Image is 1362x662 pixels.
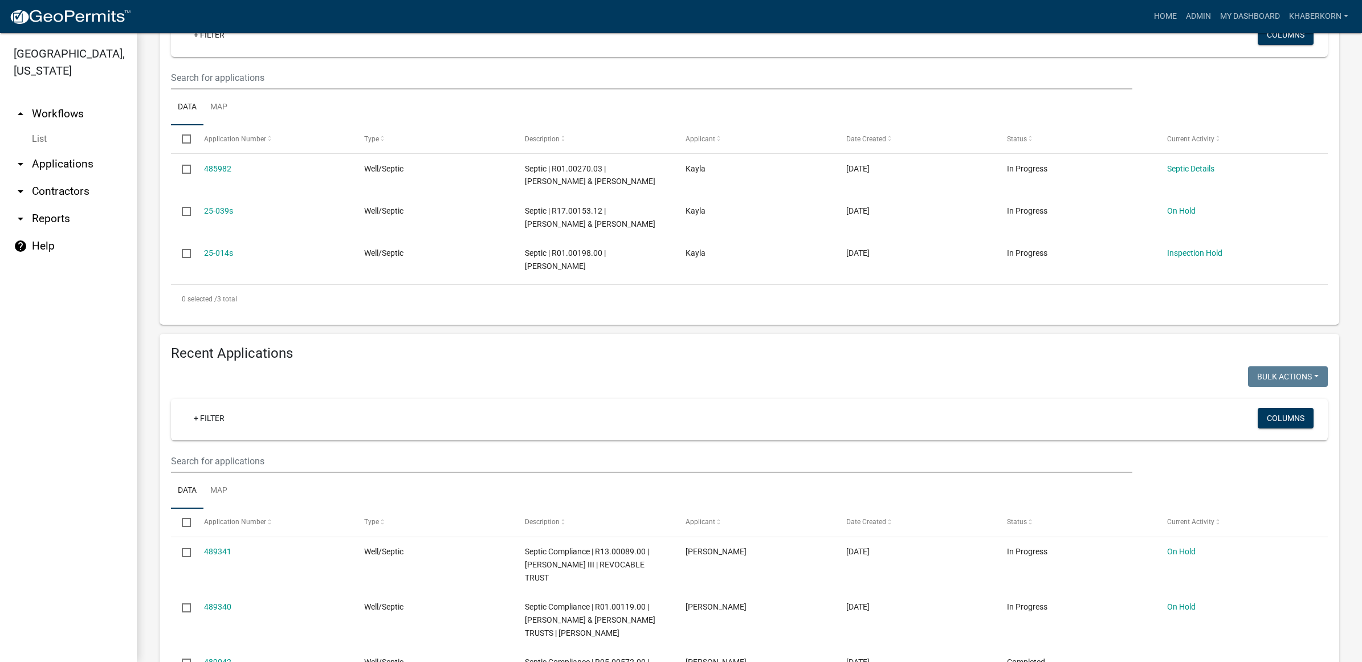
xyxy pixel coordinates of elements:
a: Inspection Hold [1167,248,1222,258]
span: Darrin [686,602,747,611]
button: Columns [1258,408,1314,428]
span: Darrin [686,547,747,556]
a: + Filter [185,24,234,45]
button: Bulk Actions [1248,366,1328,387]
a: Map [203,89,234,126]
span: In Progress [1007,206,1047,215]
a: 489341 [204,547,231,556]
datatable-header-cell: Application Number [193,509,353,536]
span: 05/23/2025 [846,248,870,258]
datatable-header-cell: Status [996,125,1156,153]
datatable-header-cell: Type [353,509,514,536]
span: Septic | R01.00198.00 | LLOYD A BUDENSIEK [525,248,606,271]
span: Well/Septic [364,602,403,611]
a: Data [171,473,203,509]
i: arrow_drop_down [14,185,27,198]
span: Description [525,518,560,526]
a: 25-039s [204,206,233,215]
span: Septic Compliance | R13.00089.00 | JOSEPH F SCHOENDORF III | REVOCABLE TRUST [525,547,649,582]
i: arrow_drop_up [14,107,27,121]
span: Application Number [204,135,266,143]
span: 09/30/2025 [846,164,870,173]
span: Application Number [204,518,266,526]
div: 3 total [171,285,1328,313]
span: Well/Septic [364,248,403,258]
span: In Progress [1007,248,1047,258]
datatable-header-cell: Description [514,509,675,536]
datatable-header-cell: Current Activity [1156,509,1317,536]
span: In Progress [1007,547,1047,556]
input: Search for applications [171,66,1132,89]
span: Status [1007,135,1027,143]
span: Date Created [846,135,886,143]
i: arrow_drop_down [14,212,27,226]
datatable-header-cell: Status [996,509,1156,536]
a: My Dashboard [1216,6,1284,27]
a: Septic Details [1167,164,1214,173]
span: Septic | R01.00270.03 | MICHAL S & ALYSON D ALBERS [525,164,655,186]
datatable-header-cell: Current Activity [1156,125,1317,153]
a: 489340 [204,602,231,611]
span: 08/08/2025 [846,206,870,215]
a: Data [171,89,203,126]
h4: Recent Applications [171,345,1328,362]
span: Applicant [686,518,715,526]
span: Well/Septic [364,547,403,556]
span: 10/07/2025 [846,602,870,611]
span: Type [364,518,379,526]
a: + Filter [185,408,234,428]
span: Current Activity [1167,518,1214,526]
datatable-header-cell: Applicant [675,509,835,536]
span: Applicant [686,135,715,143]
i: arrow_drop_down [14,157,27,171]
span: Septic Compliance | R01.00119.00 | ROBERT & SHEILA FICK TRUSTS | HEIDI BURGESON [525,602,655,638]
datatable-header-cell: Select [171,125,193,153]
a: Map [203,473,234,509]
a: On Hold [1167,602,1196,611]
datatable-header-cell: Date Created [835,509,996,536]
a: On Hold [1167,206,1196,215]
span: In Progress [1007,602,1047,611]
a: Admin [1181,6,1216,27]
span: Date Created [846,518,886,526]
span: 0 selected / [182,295,217,303]
datatable-header-cell: Select [171,509,193,536]
datatable-header-cell: Date Created [835,125,996,153]
datatable-header-cell: Applicant [675,125,835,153]
a: On Hold [1167,547,1196,556]
a: 485982 [204,164,231,173]
span: Kayla [686,248,706,258]
span: Type [364,135,379,143]
span: Status [1007,518,1027,526]
span: In Progress [1007,164,1047,173]
input: Search for applications [171,449,1132,473]
span: Description [525,135,560,143]
a: Home [1149,6,1181,27]
datatable-header-cell: Type [353,125,514,153]
button: Columns [1258,24,1314,45]
a: khaberkorn [1284,6,1353,27]
span: Well/Septic [364,206,403,215]
span: Kayla [686,164,706,173]
a: 25-014s [204,248,233,258]
datatable-header-cell: Application Number [193,125,353,153]
span: 10/07/2025 [846,547,870,556]
i: help [14,239,27,253]
span: Well/Septic [364,164,403,173]
span: Current Activity [1167,135,1214,143]
span: Septic | R17.00153.12 | RUSSELL & ASHLEY RILEY [525,206,655,228]
datatable-header-cell: Description [514,125,675,153]
span: Kayla [686,206,706,215]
